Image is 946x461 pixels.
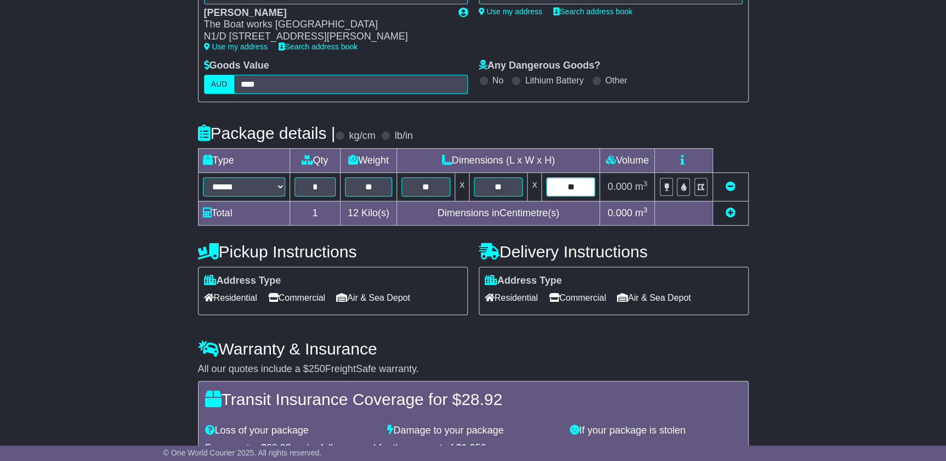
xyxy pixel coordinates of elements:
td: Dimensions in Centimetre(s) [396,201,600,225]
div: All our quotes include a $ FreightSafe warranty. [198,363,749,375]
span: 0.000 [608,181,632,192]
label: Goods Value [204,60,269,72]
label: lb/in [394,130,412,142]
label: Address Type [204,275,281,287]
span: Commercial [549,289,606,306]
td: Kilo(s) [341,201,397,225]
span: 1,950 [461,442,486,453]
a: Use my address [479,7,542,16]
td: x [528,172,542,201]
h4: Delivery Instructions [479,243,749,261]
label: Lithium Battery [525,75,584,86]
a: Remove this item [726,181,735,192]
label: Address Type [485,275,562,287]
div: The Boat works [GEOGRAPHIC_DATA] [204,19,447,31]
label: kg/cm [349,130,375,142]
a: Add new item [726,207,735,218]
td: 1 [290,201,341,225]
td: Weight [341,148,397,172]
span: Residential [485,289,538,306]
div: For an extra $ you're fully covered for the amount of $ . [205,442,741,454]
sup: 3 [643,206,648,214]
a: Search address book [553,7,632,16]
a: Use my address [204,42,268,51]
div: Damage to your package [382,425,564,437]
td: x [455,172,469,201]
h4: Package details | [198,124,336,142]
h4: Warranty & Insurance [198,340,749,358]
span: Commercial [268,289,325,306]
td: Volume [600,148,655,172]
div: N1/D [STREET_ADDRESS][PERSON_NAME] [204,31,447,43]
div: If your package is stolen [564,425,747,437]
label: No [492,75,503,86]
label: Any Dangerous Goods? [479,60,601,72]
a: Search address book [279,42,358,51]
h4: Transit Insurance Coverage for $ [205,390,741,408]
span: © One World Courier 2025. All rights reserved. [163,448,322,457]
div: [PERSON_NAME] [204,7,447,19]
h4: Pickup Instructions [198,243,468,261]
span: 28.92 [461,390,502,408]
td: Dimensions (L x W x H) [396,148,600,172]
span: Residential [204,289,257,306]
label: AUD [204,75,235,94]
span: m [635,181,648,192]
span: 250 [309,363,325,374]
td: Qty [290,148,341,172]
span: 28.92 [267,442,291,453]
td: Total [198,201,290,225]
span: m [635,207,648,218]
span: Air & Sea Depot [336,289,410,306]
span: 0.000 [608,207,632,218]
div: Loss of your package [200,425,382,437]
span: 12 [348,207,359,218]
td: Type [198,148,290,172]
label: Other [605,75,627,86]
span: Air & Sea Depot [617,289,691,306]
sup: 3 [643,179,648,188]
